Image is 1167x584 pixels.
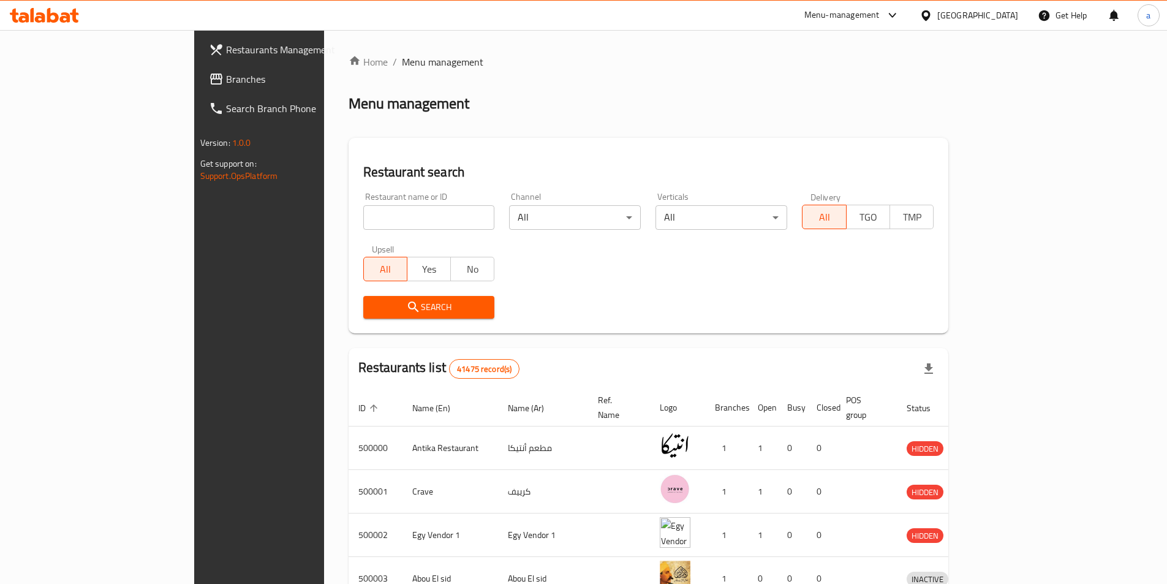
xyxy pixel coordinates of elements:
[199,35,389,64] a: Restaurants Management
[199,64,389,94] a: Branches
[358,401,382,415] span: ID
[412,260,446,278] span: Yes
[810,192,841,201] label: Delivery
[777,389,807,427] th: Busy
[200,135,230,151] span: Version:
[748,427,777,470] td: 1
[705,427,748,470] td: 1
[895,208,929,226] span: TMP
[402,55,483,69] span: Menu management
[846,393,882,422] span: POS group
[358,358,520,379] h2: Restaurants list
[450,363,519,375] span: 41475 record(s)
[650,389,705,427] th: Logo
[802,205,846,229] button: All
[777,514,807,557] td: 0
[807,470,836,514] td: 0
[200,156,257,172] span: Get support on:
[907,441,943,456] div: HIDDEN
[907,529,943,543] span: HIDDEN
[200,168,278,184] a: Support.OpsPlatform
[226,42,379,57] span: Restaurants Management
[402,427,498,470] td: Antika Restaurant
[363,296,495,319] button: Search
[363,257,407,281] button: All
[509,205,641,230] div: All
[199,94,389,123] a: Search Branch Phone
[807,427,836,470] td: 0
[937,9,1018,22] div: [GEOGRAPHIC_DATA]
[660,517,690,548] img: Egy Vendor 1
[660,430,690,461] img: Antika Restaurant
[498,427,588,470] td: مطعم أنتيكا
[226,72,379,86] span: Branches
[777,470,807,514] td: 0
[402,514,498,557] td: Egy Vendor 1
[498,514,588,557] td: Egy Vendor 1
[373,300,485,315] span: Search
[232,135,251,151] span: 1.0.0
[456,260,489,278] span: No
[807,514,836,557] td: 0
[393,55,397,69] li: /
[363,163,934,181] h2: Restaurant search
[349,94,469,113] h2: Menu management
[852,208,885,226] span: TGO
[748,470,777,514] td: 1
[807,389,836,427] th: Closed
[349,55,949,69] nav: breadcrumb
[748,514,777,557] td: 1
[369,260,402,278] span: All
[777,427,807,470] td: 0
[705,470,748,514] td: 1
[907,485,943,499] span: HIDDEN
[372,245,395,253] label: Upsell
[412,401,466,415] span: Name (En)
[660,474,690,504] img: Crave
[1146,9,1150,22] span: a
[226,101,379,116] span: Search Branch Phone
[508,401,560,415] span: Name (Ar)
[402,470,498,514] td: Crave
[907,485,943,499] div: HIDDEN
[598,393,635,422] span: Ref. Name
[655,205,787,230] div: All
[748,389,777,427] th: Open
[907,442,943,456] span: HIDDEN
[705,514,748,557] td: 1
[450,257,494,281] button: No
[449,359,519,379] div: Total records count
[705,389,748,427] th: Branches
[407,257,451,281] button: Yes
[846,205,890,229] button: TGO
[907,401,946,415] span: Status
[889,205,934,229] button: TMP
[807,208,841,226] span: All
[914,354,943,384] div: Export file
[804,8,880,23] div: Menu-management
[498,470,588,514] td: كرييف
[363,205,495,230] input: Search for restaurant name or ID..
